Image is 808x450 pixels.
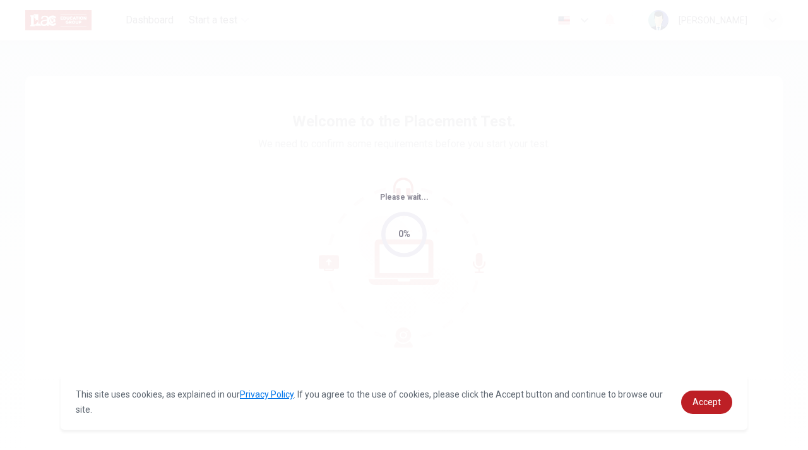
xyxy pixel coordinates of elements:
[61,374,747,430] div: cookieconsent
[398,227,410,241] div: 0%
[76,389,663,415] span: This site uses cookies, as explained in our . If you agree to the use of cookies, please click th...
[681,391,732,414] a: dismiss cookie message
[692,397,721,407] span: Accept
[380,193,429,202] span: Please wait...
[240,389,294,399] a: Privacy Policy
